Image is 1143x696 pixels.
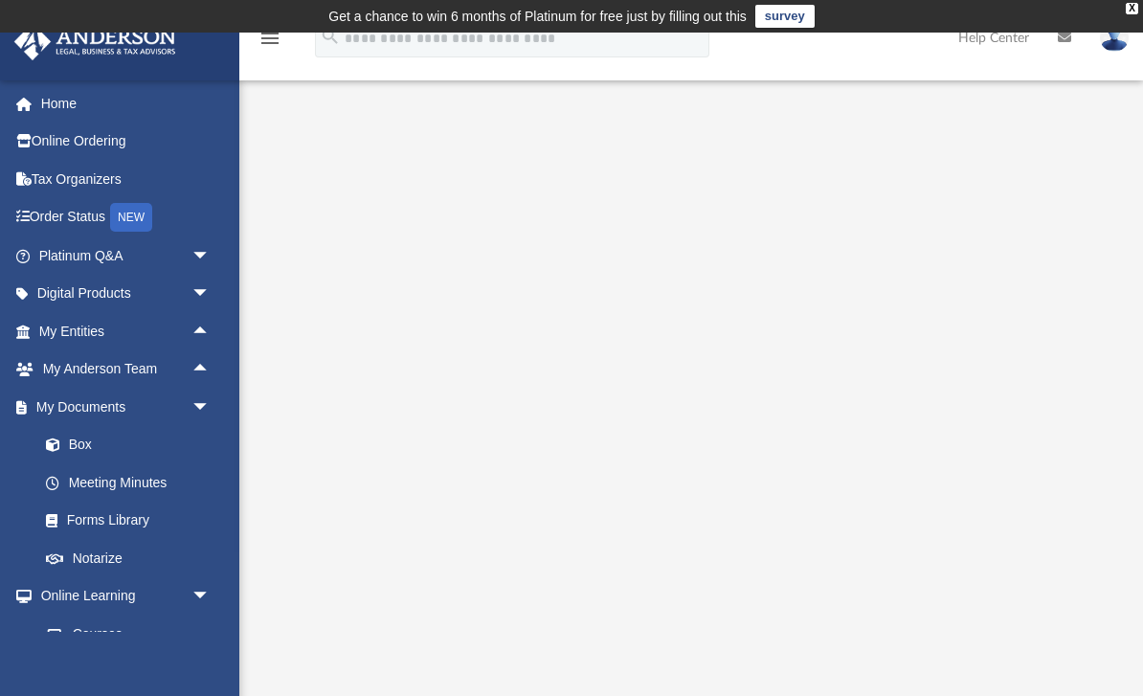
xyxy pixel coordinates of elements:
[1100,24,1129,52] img: User Pic
[191,388,230,427] span: arrow_drop_down
[9,23,182,60] img: Anderson Advisors Platinum Portal
[258,36,281,50] a: menu
[191,577,230,617] span: arrow_drop_down
[13,84,239,123] a: Home
[13,123,239,161] a: Online Ordering
[13,388,230,426] a: My Documentsarrow_drop_down
[1126,3,1138,14] div: close
[13,236,239,275] a: Platinum Q&Aarrow_drop_down
[191,350,230,390] span: arrow_drop_up
[191,312,230,351] span: arrow_drop_up
[320,26,341,47] i: search
[328,5,747,28] div: Get a chance to win 6 months of Platinum for free just by filling out this
[27,502,220,540] a: Forms Library
[27,615,230,653] a: Courses
[258,27,281,50] i: menu
[110,203,152,232] div: NEW
[27,426,220,464] a: Box
[13,577,230,616] a: Online Learningarrow_drop_down
[13,312,239,350] a: My Entitiesarrow_drop_up
[191,275,230,314] span: arrow_drop_down
[13,350,230,389] a: My Anderson Teamarrow_drop_up
[755,5,815,28] a: survey
[13,160,239,198] a: Tax Organizers
[27,463,230,502] a: Meeting Minutes
[13,198,239,237] a: Order StatusNEW
[27,539,230,577] a: Notarize
[191,236,230,276] span: arrow_drop_down
[13,275,239,313] a: Digital Productsarrow_drop_down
